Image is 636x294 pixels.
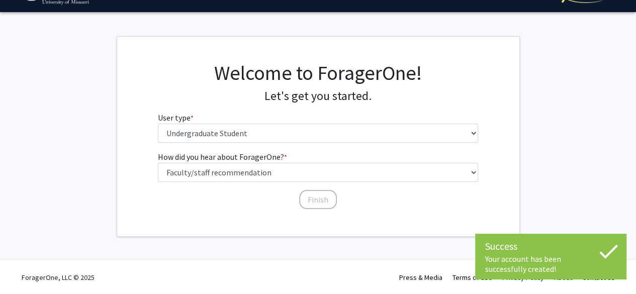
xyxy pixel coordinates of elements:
[485,239,616,254] div: Success
[158,61,478,85] h1: Welcome to ForagerOne!
[158,112,194,124] label: User type
[452,273,492,282] a: Terms of Use
[399,273,442,282] a: Press & Media
[8,249,43,286] iframe: Chat
[158,151,287,163] label: How did you hear about ForagerOne?
[485,254,616,274] div: Your account has been successfully created!
[299,190,337,209] button: Finish
[158,89,478,104] h4: Let's get you started.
